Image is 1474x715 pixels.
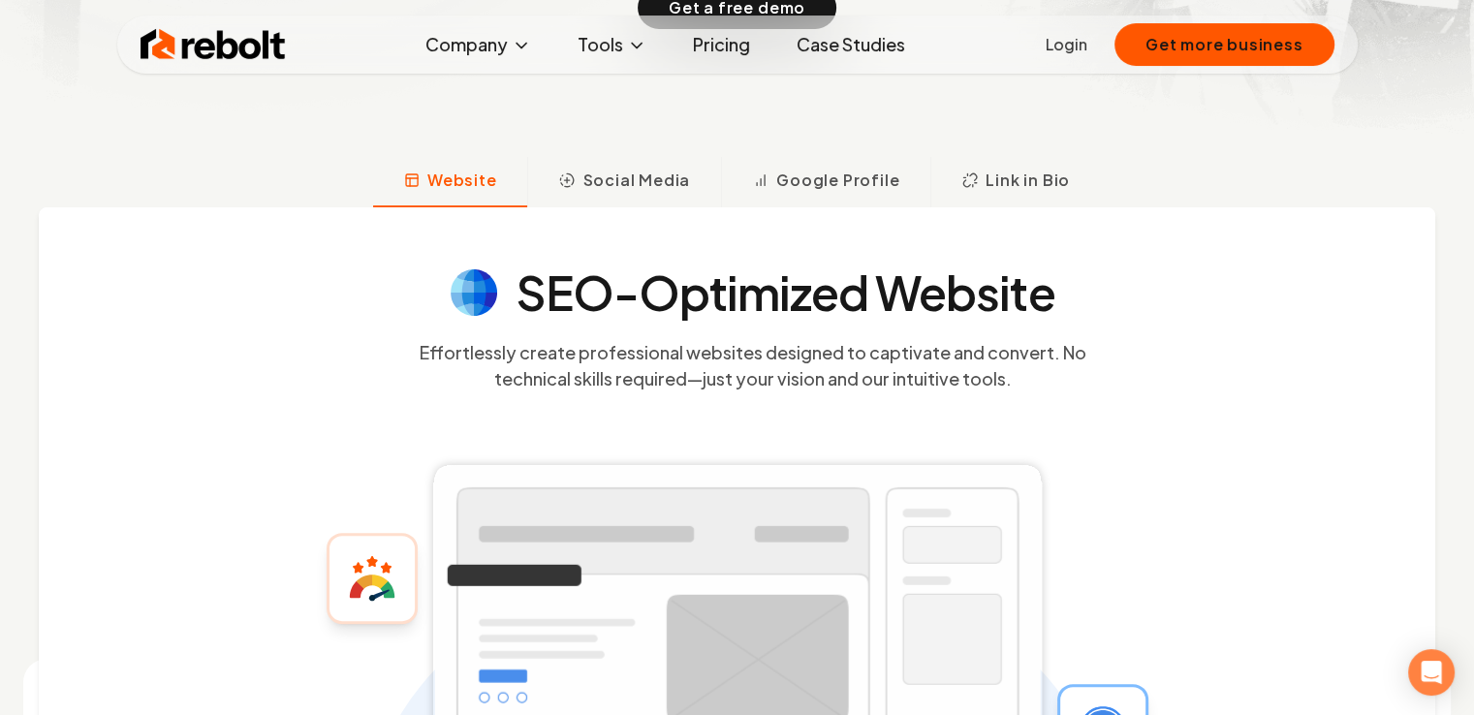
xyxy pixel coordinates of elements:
span: Social Media [582,169,690,192]
a: Login [1046,33,1087,56]
button: Social Media [527,157,721,207]
a: Pricing [677,25,766,64]
img: Rebolt Logo [141,25,286,64]
button: Google Profile [721,157,930,207]
h4: SEO-Optimized Website [517,269,1055,316]
a: Case Studies [781,25,921,64]
button: Company [410,25,547,64]
span: Website [427,169,497,192]
span: Link in Bio [986,169,1070,192]
button: Get more business [1114,23,1334,66]
button: Link in Bio [930,157,1101,207]
span: Google Profile [776,169,899,192]
div: Open Intercom Messenger [1408,649,1455,696]
button: Website [373,157,528,207]
button: Tools [562,25,662,64]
